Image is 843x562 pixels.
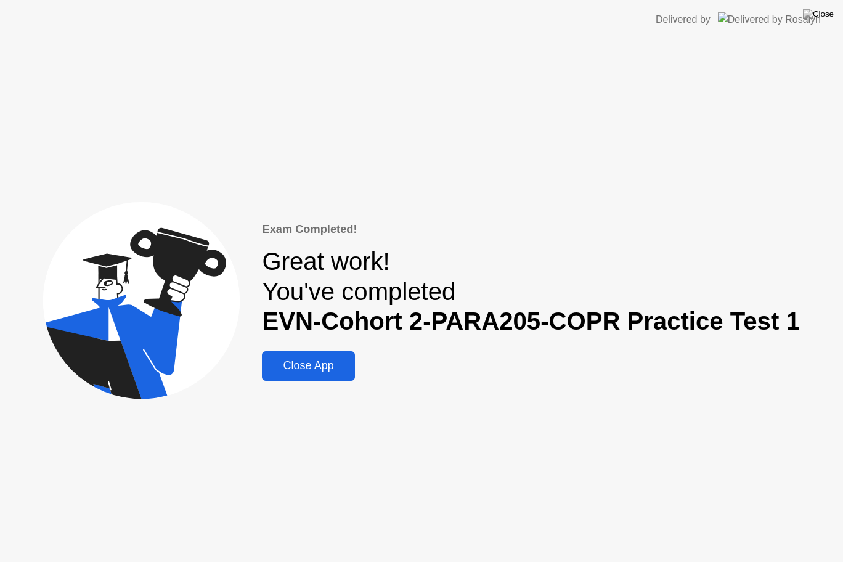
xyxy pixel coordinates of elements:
[656,12,711,27] div: Delivered by
[262,351,354,381] button: Close App
[718,12,821,26] img: Delivered by Rosalyn
[262,307,799,335] b: EVN-Cohort 2-PARA205-COPR Practice Test 1
[262,247,799,336] div: Great work! You've completed
[803,9,834,19] img: Close
[266,359,351,372] div: Close App
[262,221,799,237] div: Exam Completed!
